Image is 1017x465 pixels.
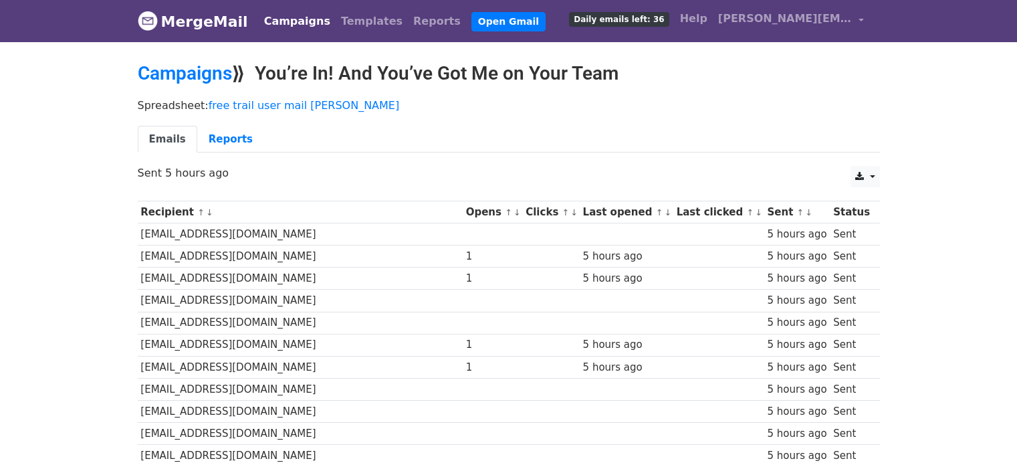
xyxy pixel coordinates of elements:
[466,271,520,286] div: 1
[580,201,673,223] th: Last opened
[138,268,463,290] td: [EMAIL_ADDRESS][DOMAIN_NAME]
[767,315,826,331] div: 5 hours ago
[471,12,546,31] a: Open Gmail
[336,8,408,35] a: Templates
[713,5,869,37] a: [PERSON_NAME][EMAIL_ADDRESS][PERSON_NAME]
[138,7,248,35] a: MergeMail
[767,404,826,420] div: 5 hours ago
[830,356,873,378] td: Sent
[830,246,873,268] td: Sent
[830,201,873,223] th: Status
[830,312,873,334] td: Sent
[583,337,670,353] div: 5 hours ago
[505,207,512,217] a: ↑
[138,126,197,153] a: Emails
[767,293,826,308] div: 5 hours ago
[138,62,232,84] a: Campaigns
[797,207,804,217] a: ↑
[570,207,578,217] a: ↓
[138,334,463,356] td: [EMAIL_ADDRESS][DOMAIN_NAME]
[569,12,669,27] span: Daily emails left: 36
[830,223,873,246] td: Sent
[830,423,873,445] td: Sent
[767,426,826,442] div: 5 hours ago
[206,207,213,217] a: ↓
[138,356,463,378] td: [EMAIL_ADDRESS][DOMAIN_NAME]
[564,5,674,32] a: Daily emails left: 36
[755,207,762,217] a: ↓
[830,334,873,356] td: Sent
[767,360,826,375] div: 5 hours ago
[767,227,826,242] div: 5 hours ago
[138,246,463,268] td: [EMAIL_ADDRESS][DOMAIN_NAME]
[767,271,826,286] div: 5 hours ago
[805,207,812,217] a: ↓
[562,207,570,217] a: ↑
[830,400,873,422] td: Sent
[673,201,764,223] th: Last clicked
[767,337,826,353] div: 5 hours ago
[138,98,880,112] p: Spreadsheet:
[138,290,463,312] td: [EMAIL_ADDRESS][DOMAIN_NAME]
[466,337,520,353] div: 1
[675,5,713,32] a: Help
[583,249,670,264] div: 5 hours ago
[138,62,880,85] h2: ⟫ You’re In! And You’ve Got Me on Your Team
[767,249,826,264] div: 5 hours ago
[583,360,670,375] div: 5 hours ago
[209,99,400,112] a: free trail user mail [PERSON_NAME]
[767,448,826,464] div: 5 hours ago
[138,166,880,180] p: Sent 5 hours ago
[830,268,873,290] td: Sent
[138,11,158,31] img: MergeMail logo
[664,207,671,217] a: ↓
[463,201,523,223] th: Opens
[583,271,670,286] div: 5 hours ago
[830,378,873,400] td: Sent
[408,8,466,35] a: Reports
[138,201,463,223] th: Recipient
[138,223,463,246] td: [EMAIL_ADDRESS][DOMAIN_NAME]
[830,290,873,312] td: Sent
[138,400,463,422] td: [EMAIL_ADDRESS][DOMAIN_NAME]
[656,207,663,217] a: ↑
[764,201,830,223] th: Sent
[138,312,463,334] td: [EMAIL_ADDRESS][DOMAIN_NAME]
[522,201,579,223] th: Clicks
[718,11,852,27] span: [PERSON_NAME][EMAIL_ADDRESS][PERSON_NAME]
[138,378,463,400] td: [EMAIL_ADDRESS][DOMAIN_NAME]
[197,207,205,217] a: ↑
[259,8,336,35] a: Campaigns
[466,360,520,375] div: 1
[767,382,826,397] div: 5 hours ago
[197,126,264,153] a: Reports
[466,249,520,264] div: 1
[746,207,754,217] a: ↑
[514,207,521,217] a: ↓
[138,423,463,445] td: [EMAIL_ADDRESS][DOMAIN_NAME]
